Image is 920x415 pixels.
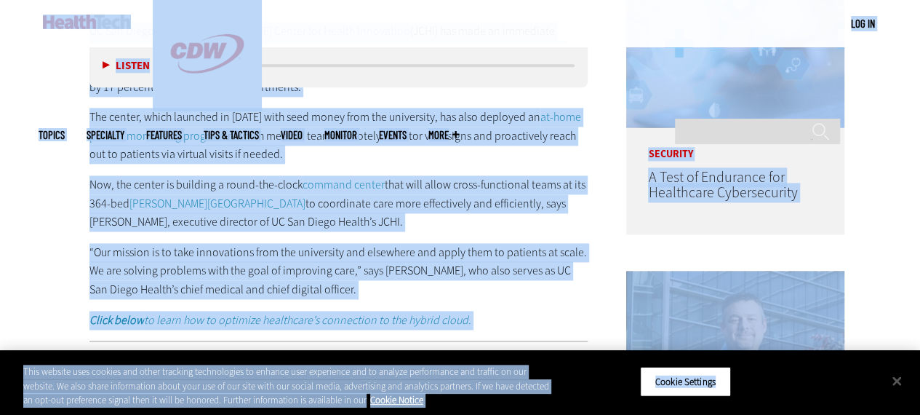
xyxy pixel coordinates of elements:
em: to learn how to optimize healthcare’s connection to the hybrid cloud. [89,312,471,328]
a: Tips & Tactics [204,130,259,141]
a: Events [379,130,407,141]
p: Now, the center is building a round-the-clock that will allow cross-functional teams at its 364-b... [89,175,588,232]
a: MonITor [324,130,357,141]
button: Close [881,365,913,397]
p: Security [626,127,844,159]
a: More information about your privacy [370,394,423,406]
div: This website uses cookies and other tracking technologies to enhance user experience and to analy... [23,365,552,408]
button: Cookie Settings [640,366,731,397]
a: [PERSON_NAME][GEOGRAPHIC_DATA] [129,196,305,211]
span: Topics [39,130,65,141]
a: Features [146,130,182,141]
span: Specialty [87,130,124,141]
div: User menu [851,16,875,31]
p: “Our mission is to take innovations from the university and elsewhere and apply them to patients ... [89,243,588,299]
a: Video [281,130,303,141]
a: A Test of Endurance for Healthcare Cybersecurity [648,167,797,202]
a: command center [303,177,385,192]
strong: Click below [89,312,144,328]
a: Log in [851,17,875,30]
a: CDW [153,96,262,111]
span: More [428,130,459,141]
a: Click belowto learn how to optimize healthcare’s connection to the hybrid cloud. [89,312,471,328]
img: Home [43,15,131,29]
